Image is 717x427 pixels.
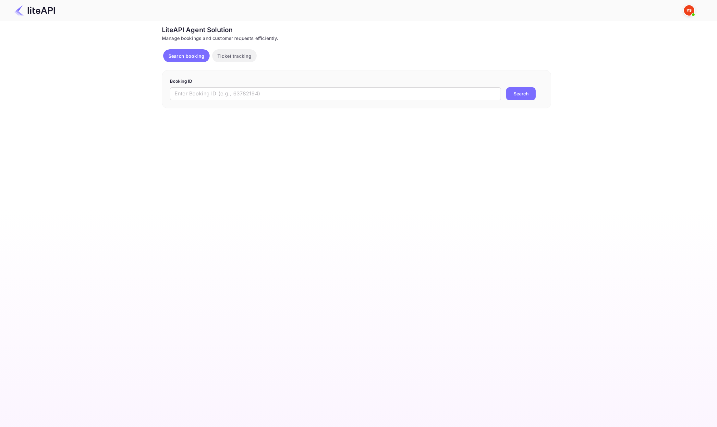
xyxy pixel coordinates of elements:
[170,87,501,100] input: Enter Booking ID (e.g., 63782194)
[162,25,551,35] div: LiteAPI Agent Solution
[217,53,251,59] p: Ticket tracking
[506,87,536,100] button: Search
[170,78,543,85] p: Booking ID
[168,53,204,59] p: Search booking
[162,35,551,42] div: Manage bookings and customer requests efficiently.
[684,5,694,16] img: Yandex Support
[14,5,55,16] img: LiteAPI Logo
